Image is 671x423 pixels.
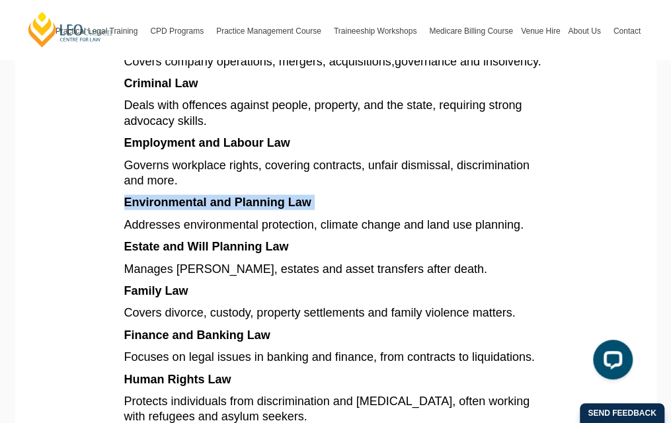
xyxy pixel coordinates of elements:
[124,77,198,90] span: Criminal Law
[124,218,524,231] span: Addresses environmental protection, climate change and land use planning.
[124,284,188,297] span: Family Law
[582,334,638,390] iframe: LiveChat chat widget
[124,306,516,319] span: Covers divorce, custody, property settlements and family violence matters.
[564,3,609,59] a: About Us
[124,159,530,187] span: Governs workplace rights, covering contracts, unfair dismissal, discrimination and more.
[391,55,395,68] span: ,
[517,3,564,59] a: Venue Hire
[124,395,530,423] span: Protects individuals from discrimination and [MEDICAL_DATA], often working with refugees and asyl...
[146,3,212,59] a: CPD Programs
[124,262,487,276] span: Manages [PERSON_NAME], estates and asset transfers after death.
[124,240,289,253] span: Estate and Will Planning Law
[610,3,645,59] a: Contact
[124,328,270,342] span: Finance and Banking Law
[395,55,541,68] span: governance and insolvency.
[330,3,425,59] a: Traineeship Workshops
[425,3,517,59] a: Medicare Billing Course
[124,136,290,149] span: Employment and Labour Law
[124,350,535,364] span: Focuses on legal issues in banking and finance, from contracts to liquidations.
[124,373,231,386] span: Human Rights Law
[212,3,330,59] a: Practice Management Course
[124,55,391,68] span: Covers company operations, mergers, acquisitions
[26,11,114,48] a: [PERSON_NAME] Centre for Law
[124,98,522,127] span: Deals with offences against people, property, and the state, requiring strong advocacy skills.
[124,196,311,209] span: Environmental and Planning Law
[52,3,147,59] a: Practical Legal Training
